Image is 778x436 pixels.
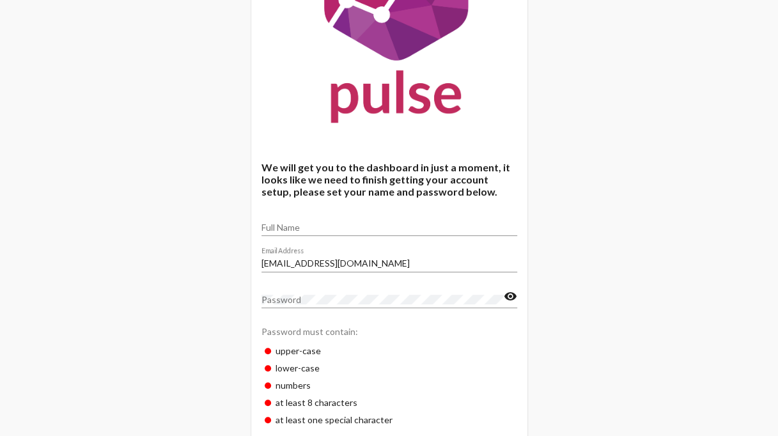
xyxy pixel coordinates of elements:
[261,359,517,377] div: lower-case
[504,289,517,304] mat-icon: visibility
[261,320,517,342] div: Password must contain:
[261,161,517,198] h4: We will get you to the dashboard in just a moment, it looks like we need to finish getting your a...
[261,377,517,394] div: numbers
[261,411,517,428] div: at least one special character
[261,342,517,359] div: upper-case
[261,394,517,411] div: at least 8 characters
